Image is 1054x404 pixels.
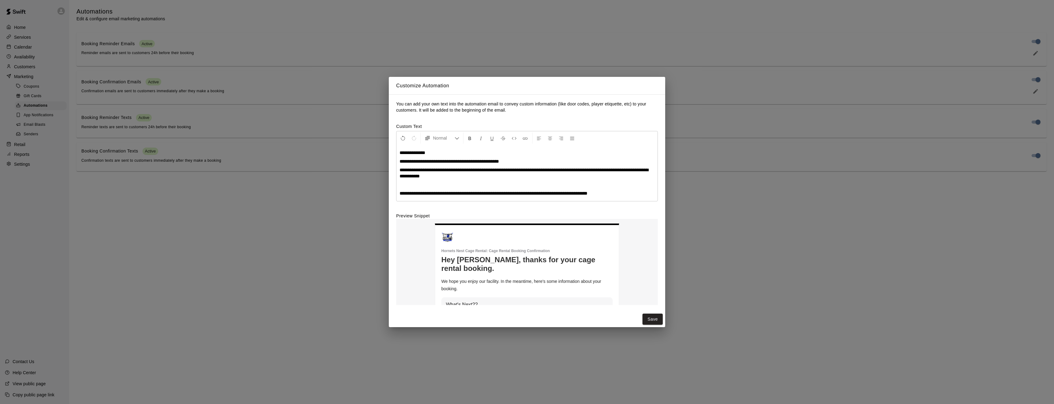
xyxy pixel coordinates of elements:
[446,302,478,307] span: What's Next??
[409,133,419,144] button: Redo
[389,77,665,95] h2: Customize Automation
[642,314,663,325] button: Save
[422,133,462,144] button: Formatting Options
[441,278,613,292] p: We hope you enjoy our facility. In the meantime, here's some information about your booking.
[396,123,658,129] label: Custom Text
[441,255,613,273] h1: Hey [PERSON_NAME], thanks for your cage rental booking.
[520,133,530,144] button: Insert Link
[509,133,519,144] button: Insert Code
[534,133,544,144] button: Left Align
[465,133,475,144] button: Format Bold
[441,231,454,244] img: Hornets Nest Cage Rental
[567,133,577,144] button: Justify Align
[398,133,408,144] button: Undo
[441,248,613,254] p: Hornets Nest Cage Rental : Cage Rental Booking Confirmation
[545,133,555,144] button: Center Align
[433,135,455,141] span: Normal
[498,133,508,144] button: Format Strikethrough
[396,213,658,219] label: Preview Snippet
[556,133,566,144] button: Right Align
[487,133,497,144] button: Format Underline
[476,133,486,144] button: Format Italics
[396,101,658,113] p: You can add your own text into the automation email to convey custom information (like door codes...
